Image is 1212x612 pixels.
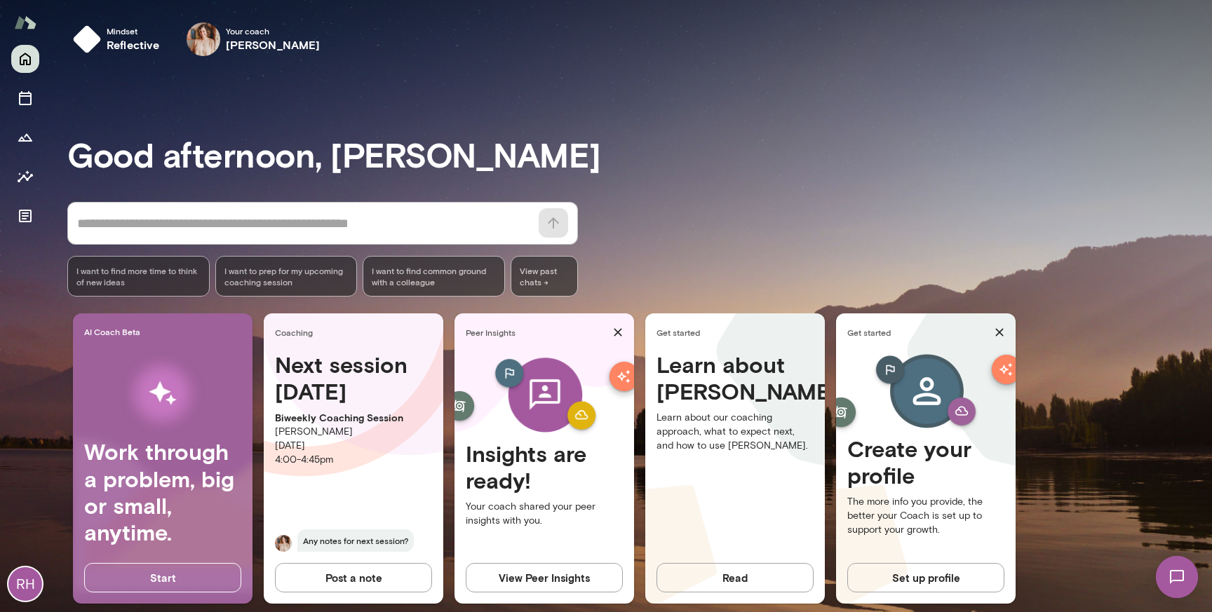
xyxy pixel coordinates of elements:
img: Mento [14,9,36,36]
img: Create profile [853,351,999,435]
h3: Good afternoon, [PERSON_NAME] [67,135,1212,174]
span: Any notes for next session? [297,529,414,552]
button: Home [11,45,39,73]
img: Nancy [275,535,292,552]
button: View Peer Insights [466,563,623,592]
p: Your coach shared your peer insights with you. [466,500,623,528]
h4: Create your profile [847,435,1004,489]
h4: Work through a problem, big or small, anytime. [84,438,241,546]
span: Get started [656,327,819,338]
div: I want to find common ground with a colleague [363,256,505,297]
p: Biweekly Coaching Session [275,411,432,425]
button: Start [84,563,241,592]
h6: reflective [107,36,160,53]
img: Nancy Alsip [187,22,220,56]
div: Nancy AlsipYour coach[PERSON_NAME] [177,17,330,62]
img: AI Workflows [100,349,225,438]
span: I want to find common ground with a colleague [372,265,496,287]
span: I want to find more time to think of new ideas [76,265,201,287]
button: Mindsetreflective [67,17,171,62]
img: peer-insights [476,351,613,440]
div: I want to prep for my upcoming coaching session [215,256,358,297]
span: Mindset [107,25,160,36]
p: 4:00 - 4:45pm [275,453,432,467]
button: Read [656,563,814,592]
h4: Insights are ready! [466,440,623,494]
p: [DATE] [275,439,432,453]
p: Learn about our coaching approach, what to expect next, and how to use [PERSON_NAME]. [656,411,814,453]
span: View past chats -> [511,256,578,297]
span: I want to prep for my upcoming coaching session [224,265,349,287]
span: AI Coach Beta [84,326,247,337]
p: [PERSON_NAME] [275,425,432,439]
button: Growth Plan [11,123,39,151]
span: Coaching [275,327,438,338]
button: Sessions [11,84,39,112]
span: Your coach [226,25,321,36]
h4: Learn about [PERSON_NAME] [656,351,814,405]
button: Insights [11,163,39,191]
div: RH [8,567,42,601]
h4: Next session [DATE] [275,351,432,405]
span: Peer Insights [466,327,607,338]
h6: [PERSON_NAME] [226,36,321,53]
p: The more info you provide, the better your Coach is set up to support your growth. [847,495,1004,537]
span: Get started [847,327,989,338]
button: Set up profile [847,563,1004,592]
div: I want to find more time to think of new ideas [67,256,210,297]
img: mindset [73,25,101,53]
button: Post a note [275,563,432,592]
button: Documents [11,202,39,230]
